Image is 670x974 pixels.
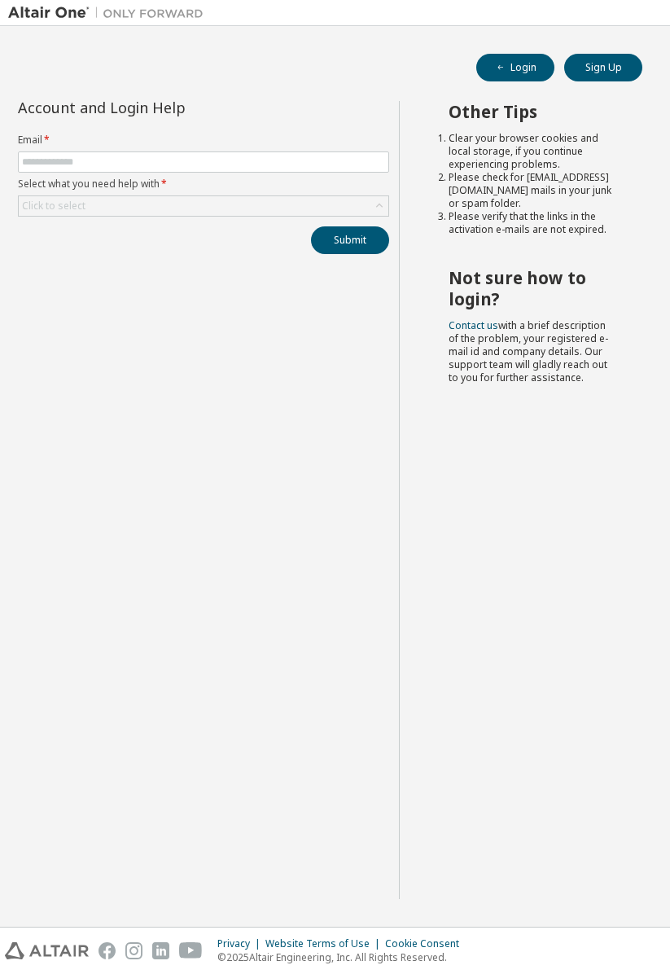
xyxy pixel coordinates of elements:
[18,101,315,114] div: Account and Login Help
[449,318,498,332] a: Contact us
[18,134,389,147] label: Email
[19,196,388,216] div: Click to select
[449,101,613,122] h2: Other Tips
[449,318,608,384] span: with a brief description of the problem, your registered e-mail id and company details. Our suppo...
[125,942,142,959] img: instagram.svg
[311,226,389,254] button: Submit
[476,54,554,81] button: Login
[179,942,203,959] img: youtube.svg
[265,937,385,950] div: Website Terms of Use
[217,950,469,964] p: © 2025 Altair Engineering, Inc. All Rights Reserved.
[99,942,116,959] img: facebook.svg
[449,210,613,236] li: Please verify that the links in the activation e-mails are not expired.
[8,5,212,21] img: Altair One
[449,267,613,310] h2: Not sure how to login?
[22,200,85,213] div: Click to select
[449,171,613,210] li: Please check for [EMAIL_ADDRESS][DOMAIN_NAME] mails in your junk or spam folder.
[217,937,265,950] div: Privacy
[152,942,169,959] img: linkedin.svg
[564,54,642,81] button: Sign Up
[449,132,613,171] li: Clear your browser cookies and local storage, if you continue experiencing problems.
[5,942,89,959] img: altair_logo.svg
[385,937,469,950] div: Cookie Consent
[18,178,389,191] label: Select what you need help with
